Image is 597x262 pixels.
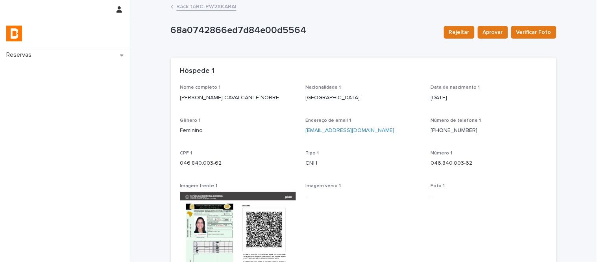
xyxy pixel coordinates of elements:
span: Número de telefone 1 [431,118,481,123]
span: Verificar Foto [516,28,551,36]
h2: Hóspede 1 [180,67,214,76]
span: Imagem frente 1 [180,184,218,188]
p: Feminino [180,126,296,135]
p: CNH [305,159,421,167]
span: Número 1 [431,151,453,156]
a: [PHONE_NUMBER] [431,128,478,133]
a: Back toBC-PW2XKARAl [177,2,237,11]
span: Gênero 1 [180,118,201,123]
button: Verificar Foto [511,26,556,39]
p: - [305,192,421,200]
span: Endereço de email 1 [305,118,351,123]
p: [PERSON_NAME] CAVALCANTE NOBRE [180,94,296,102]
p: Reservas [3,51,38,59]
span: Foto 1 [431,184,445,188]
span: Aprovar [483,28,503,36]
p: - [431,192,547,200]
span: Nome completo 1 [180,85,221,90]
span: Tipo 1 [305,151,319,156]
span: Rejeitar [449,28,469,36]
span: Data de nascimento 1 [431,85,480,90]
span: CPF 1 [180,151,192,156]
img: zVaNuJHRTjyIjT5M9Xd5 [6,26,22,41]
p: 046.840.003-62 [431,159,547,167]
p: 046.840.003-62 [180,159,296,167]
p: [GEOGRAPHIC_DATA] [305,94,421,102]
span: Nacionalidade 1 [305,85,341,90]
button: Aprovar [478,26,508,39]
p: [DATE] [431,94,547,102]
span: Imagem verso 1 [305,184,341,188]
p: 68a0742866ed7d84e00d5564 [171,25,438,36]
a: [EMAIL_ADDRESS][DOMAIN_NAME] [305,128,394,133]
button: Rejeitar [444,26,475,39]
